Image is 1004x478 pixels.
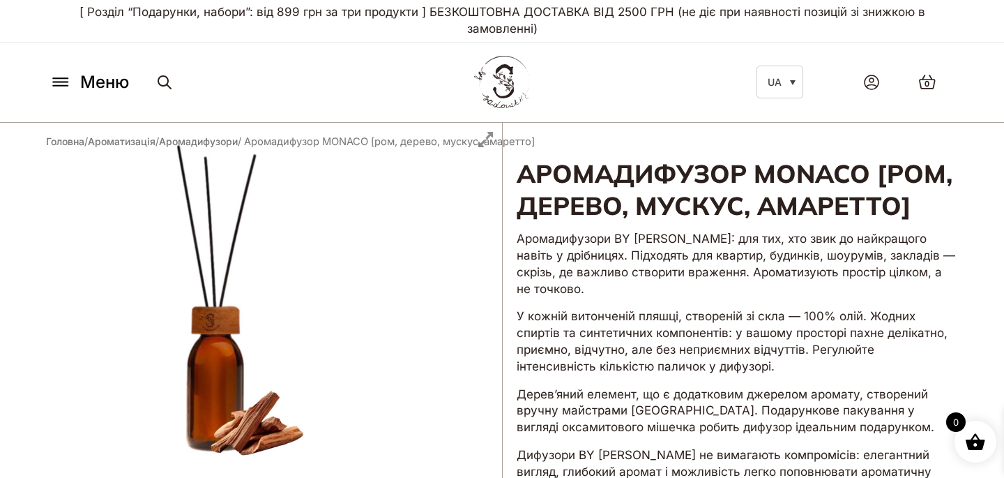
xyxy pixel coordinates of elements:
span: Меню [80,70,129,95]
a: Аромадифузори [159,135,238,147]
a: 0 [904,60,950,104]
span: UA [768,76,782,88]
a: UA [756,66,803,98]
h1: Аромадифузор MONACO [ром, дерево, мускус, амаретто] [503,123,969,225]
span: 0 [925,78,929,90]
a: Ароматизація [88,135,155,147]
button: Меню [45,69,133,96]
span: 0 [946,412,966,432]
a: Головна [46,135,84,147]
p: Деревʼяний елемент, що є додатковим джерелом аромату, створений вручну майстрами [GEOGRAPHIC_DATA... [517,387,955,436]
p: У кожній витонченій пляшці, створеній зі скла — 100% олій. Жодних спиртів та синтетичних компонен... [517,308,955,375]
nav: Breadcrumb [46,134,535,149]
p: Аромадифузори BY [PERSON_NAME]: для тих, хто звик до найкращого навіть у дрібницях. Підходять для... [517,231,955,297]
img: BY SADOVSKIY [474,56,530,108]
